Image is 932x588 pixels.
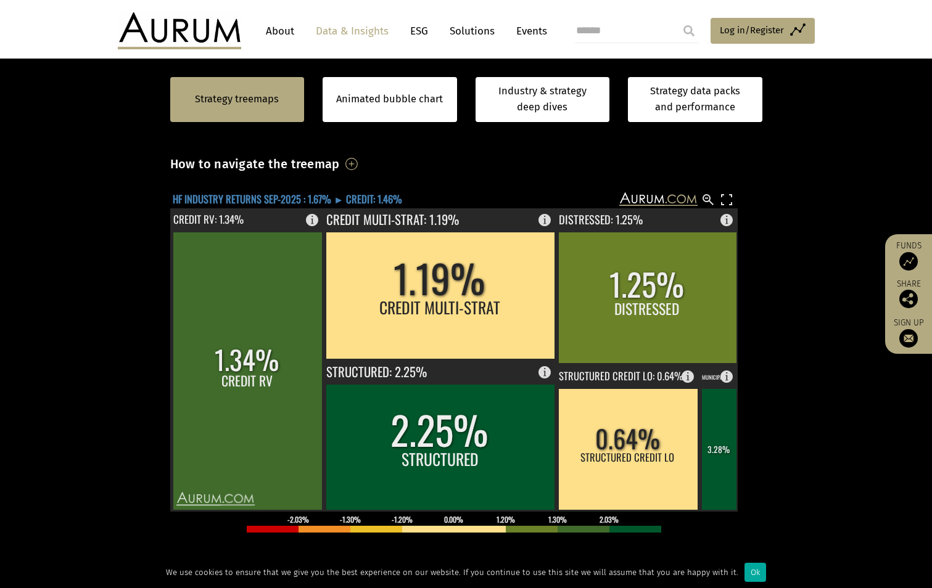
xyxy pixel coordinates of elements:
a: Industry & strategy deep dives [476,77,610,122]
a: Log in/Register [711,18,815,44]
a: Events [510,20,547,43]
a: Strategy data packs and performance [628,77,762,122]
img: Aurum [118,12,241,49]
span: Log in/Register [720,23,784,38]
h3: How to navigate the treemap [170,153,340,174]
a: Data & Insights [310,20,395,43]
img: Sign up to our newsletter [899,329,918,348]
a: About [260,20,300,43]
a: Animated bubble chart [336,91,443,107]
a: Sign up [891,317,926,348]
input: Submit [677,18,701,43]
div: Share [891,280,926,308]
div: Ok [744,563,766,582]
a: Solutions [443,20,501,43]
a: Funds [891,240,926,271]
img: Share this post [899,290,918,308]
img: Access Funds [899,252,918,271]
a: ESG [404,20,434,43]
a: Strategy treemaps [195,91,279,107]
